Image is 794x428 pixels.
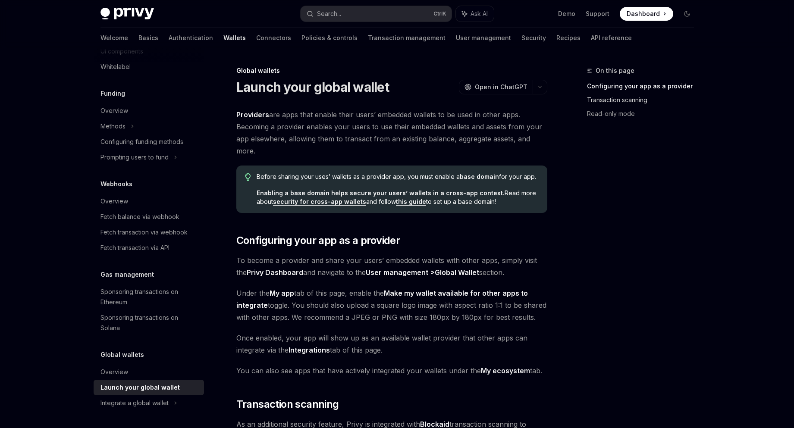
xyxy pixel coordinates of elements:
span: Ctrl K [433,10,446,17]
a: Sponsoring transactions on Ethereum [94,284,204,310]
h1: Launch your global wallet [236,79,389,95]
a: My app [270,289,294,298]
a: Connectors [256,28,291,48]
img: dark logo [100,8,154,20]
a: Read-only mode [587,107,701,121]
div: Fetch balance via webhook [100,212,179,222]
div: Overview [100,367,128,377]
a: Demo [558,9,575,18]
strong: Make my wallet available for other apps to integrate [236,289,528,309]
button: Ask AI [456,6,494,22]
a: Security [521,28,546,48]
a: Fetch transaction via webhook [94,225,204,240]
a: Overview [94,194,204,209]
a: Authentication [169,28,213,48]
span: Transaction scanning [236,397,339,411]
button: Open in ChatGPT [459,80,533,94]
span: To become a provider and share your users’ embedded wallets with other apps, simply visit the and... [236,254,547,278]
a: Policies & controls [301,28,358,48]
strong: Privy Dashboard [247,268,303,277]
a: Overview [94,103,204,119]
button: Toggle dark mode [680,7,694,21]
strong: User management > [366,268,479,277]
strong: Enabling a base domain helps secure your users’ wallets in a cross-app context. [257,189,505,197]
div: Prompting users to fund [100,152,169,162]
a: Sponsoring transactions on Solana [94,310,204,336]
div: Methods [100,121,126,131]
span: Under the tab of this page, enable the toggle. You should also upload a square logo image with as... [236,287,547,323]
span: Ask AI [471,9,488,18]
div: Overview [100,106,128,116]
div: Configuring funding methods [100,137,183,147]
a: Global Wallet [435,268,479,277]
strong: My ecosystem [481,366,530,375]
a: Launch your global wallet [94,380,204,395]
a: Fetch transaction via API [94,240,204,256]
h5: Webhooks [100,179,132,189]
h5: Global wallets [100,350,144,360]
a: Dashboard [620,7,673,21]
div: Launch your global wallet [100,382,180,393]
div: Search... [317,9,341,19]
a: Fetch balance via webhook [94,209,204,225]
a: My ecosystem [481,366,530,375]
a: Configuring funding methods [94,134,204,150]
a: API reference [591,28,632,48]
a: security for cross-app wallets [273,198,366,206]
strong: Providers [236,110,269,119]
h5: Gas management [100,269,154,280]
div: Whitelabel [100,62,131,72]
span: are apps that enable their users’ embedded wallets to be used in other apps. Becoming a provider ... [236,109,547,157]
h5: Funding [100,88,125,99]
strong: Integrations [289,346,330,354]
a: User management [456,28,511,48]
svg: Tip [245,173,251,181]
div: Sponsoring transactions on Ethereum [100,287,199,307]
span: Once enabled, your app will show up as an available wallet provider that other apps can integrate... [236,332,547,356]
div: Global wallets [236,66,547,75]
a: Configuring your app as a provider [587,79,701,93]
a: this guide [396,198,426,206]
a: Wallets [223,28,246,48]
a: Integrations [289,346,330,355]
a: Overview [94,364,204,380]
div: Overview [100,196,128,206]
span: Configuring your app as a provider [236,234,400,247]
button: Search...CtrlK [301,6,452,22]
a: Recipes [556,28,581,48]
a: Welcome [100,28,128,48]
span: Open in ChatGPT [475,83,527,91]
strong: base domain [460,173,499,180]
a: Transaction scanning [587,93,701,107]
a: Transaction management [368,28,446,48]
span: Before sharing your uses’ wallets as a provider app, you must enable a for your app. [257,172,538,181]
span: Dashboard [627,9,660,18]
div: Integrate a global wallet [100,398,169,408]
span: Read more about and follow to set up a base domain! [257,189,538,206]
div: Fetch transaction via API [100,243,169,253]
span: On this page [596,66,634,76]
div: Sponsoring transactions on Solana [100,312,199,333]
a: Basics [138,28,158,48]
span: You can also see apps that have actively integrated your wallets under the tab. [236,365,547,377]
div: Fetch transaction via webhook [100,227,188,237]
a: Support [586,9,609,18]
a: Whitelabel [94,59,204,75]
